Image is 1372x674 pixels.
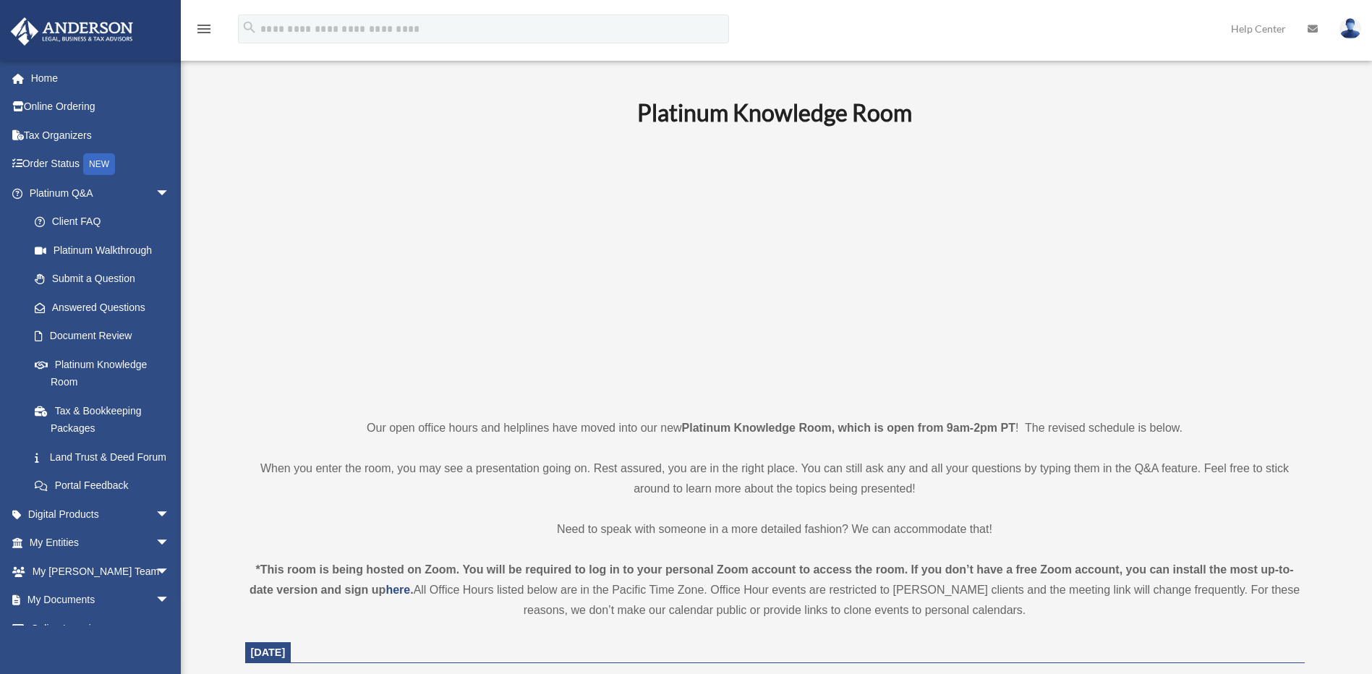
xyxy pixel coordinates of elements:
[242,20,257,35] i: search
[155,179,184,208] span: arrow_drop_down
[251,647,286,658] span: [DATE]
[10,500,192,529] a: Digital Productsarrow_drop_down
[10,586,192,615] a: My Documentsarrow_drop_down
[10,557,192,586] a: My [PERSON_NAME] Teamarrow_drop_down
[637,98,912,127] b: Platinum Knowledge Room
[245,560,1305,620] div: All Office Hours listed below are in the Pacific Time Zone. Office Hour events are restricted to ...
[250,563,1294,596] strong: *This room is being hosted on Zoom. You will be required to log in to your personal Zoom account ...
[155,529,184,558] span: arrow_drop_down
[558,147,992,391] iframe: 231110_Toby_KnowledgeRoom
[385,584,410,596] a: here
[10,121,192,150] a: Tax Organizers
[1339,18,1361,39] img: User Pic
[10,64,192,93] a: Home
[20,265,192,294] a: Submit a Question
[20,472,192,500] a: Portal Feedback
[10,93,192,121] a: Online Ordering
[195,25,213,38] a: menu
[10,150,192,179] a: Order StatusNEW
[682,422,1015,434] strong: Platinum Knowledge Room, which is open from 9am-2pm PT
[155,557,184,586] span: arrow_drop_down
[195,20,213,38] i: menu
[155,500,184,529] span: arrow_drop_down
[245,519,1305,539] p: Need to speak with someone in a more detailed fashion? We can accommodate that!
[20,350,184,396] a: Platinum Knowledge Room
[83,153,115,175] div: NEW
[20,293,192,322] a: Answered Questions
[10,179,192,208] a: Platinum Q&Aarrow_drop_down
[155,586,184,615] span: arrow_drop_down
[410,584,413,596] strong: .
[20,443,192,472] a: Land Trust & Deed Forum
[245,418,1305,438] p: Our open office hours and helplines have moved into our new ! The revised schedule is below.
[20,396,192,443] a: Tax & Bookkeeping Packages
[20,208,192,236] a: Client FAQ
[20,322,192,351] a: Document Review
[155,614,184,644] span: arrow_drop_down
[20,236,192,265] a: Platinum Walkthrough
[7,17,137,46] img: Anderson Advisors Platinum Portal
[10,614,192,643] a: Online Learningarrow_drop_down
[245,458,1305,499] p: When you enter the room, you may see a presentation going on. Rest assured, you are in the right ...
[10,529,192,558] a: My Entitiesarrow_drop_down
